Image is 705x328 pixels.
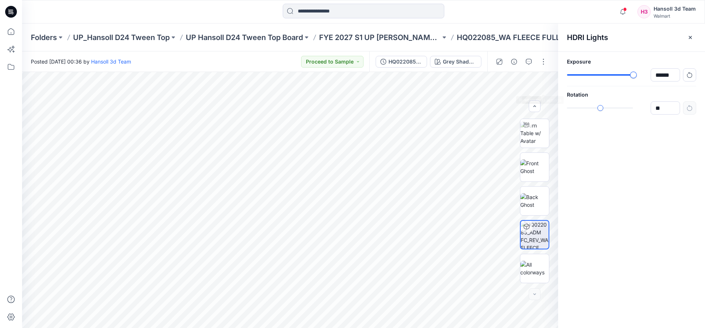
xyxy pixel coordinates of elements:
[457,32,574,43] p: HQ022085_WA FLEECE FULL ZIP
[597,105,603,111] div: slider-ex-1
[567,33,608,42] h4: HDRI Lights
[388,58,422,66] div: HQ022085_ADM FC_REV_WA FLEECE FULL ZIP
[520,159,549,175] img: Front Ghost
[654,4,696,13] div: Hansoll 3d Team
[91,58,131,65] a: Hansoll 3d Team
[443,58,477,66] div: Grey Shadow (Pigment Dyeing)
[520,193,549,209] img: Back Ghost
[73,32,170,43] a: UP_Hansoll D24 Tween Top
[654,13,696,19] div: Walmart
[567,58,696,65] p: Exposure
[31,58,131,65] span: Posted [DATE] 00:36 by
[637,5,651,18] div: H3
[186,32,303,43] a: UP Hansoll D24 Tween Top Board
[520,122,549,145] img: Turn Table w/ Avatar
[376,56,427,68] button: HQ022085_ADM FC_REV_WA FLEECE FULL ZIP
[508,56,520,68] button: Details
[430,56,481,68] button: Grey Shadow (Pigment Dyeing)
[319,32,441,43] a: FYE 2027 S1 UP [PERSON_NAME] TOP
[31,32,57,43] a: Folders
[630,72,637,78] div: slider-ex-1
[520,261,549,276] img: All colorways
[567,91,696,98] p: Rotation
[521,221,549,249] img: HQ022085_ADM FC_REV_WA FLEECE FULL ZIP Grey Shadow (Pigment Dyeing)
